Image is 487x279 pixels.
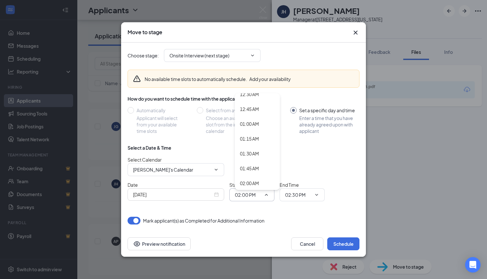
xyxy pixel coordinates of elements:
div: 01:00 AM [240,120,259,127]
svg: ChevronUp [264,192,269,197]
span: End Time [280,182,299,188]
svg: Cross [352,29,359,36]
input: Oct 17, 2025 [133,191,213,198]
svg: ChevronDown [314,192,319,197]
svg: Eye [133,240,141,248]
div: Open Intercom Messenger [465,257,481,273]
button: Cancel [291,237,323,250]
button: Close [352,29,359,36]
h3: Move to stage [128,29,162,36]
button: Schedule [327,237,359,250]
div: 12:45 AM [240,105,259,113]
svg: ChevronDown [250,53,255,58]
div: 01:45 AM [240,165,259,172]
button: Add your availability [249,76,291,82]
svg: Warning [133,75,141,83]
input: Start time [235,191,261,198]
span: Date [128,182,138,188]
span: Start Time [229,182,251,188]
span: Select Calendar [128,157,162,163]
span: Mark applicant(s) as Completed for Additional Information [143,217,264,224]
div: Select a Date & Time [128,144,171,151]
div: 02:00 AM [240,180,259,187]
input: End time [285,191,311,198]
div: No available time slots to automatically schedule. [145,76,291,82]
button: Preview notificationEye [128,237,191,250]
span: Choose stage : [128,52,159,59]
div: 01:15 AM [240,135,259,142]
div: How do you want to schedule time with the applicant? [128,95,359,102]
div: 01:30 AM [240,150,259,157]
svg: ChevronDown [214,167,219,172]
div: 12:30 AM [240,91,259,98]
